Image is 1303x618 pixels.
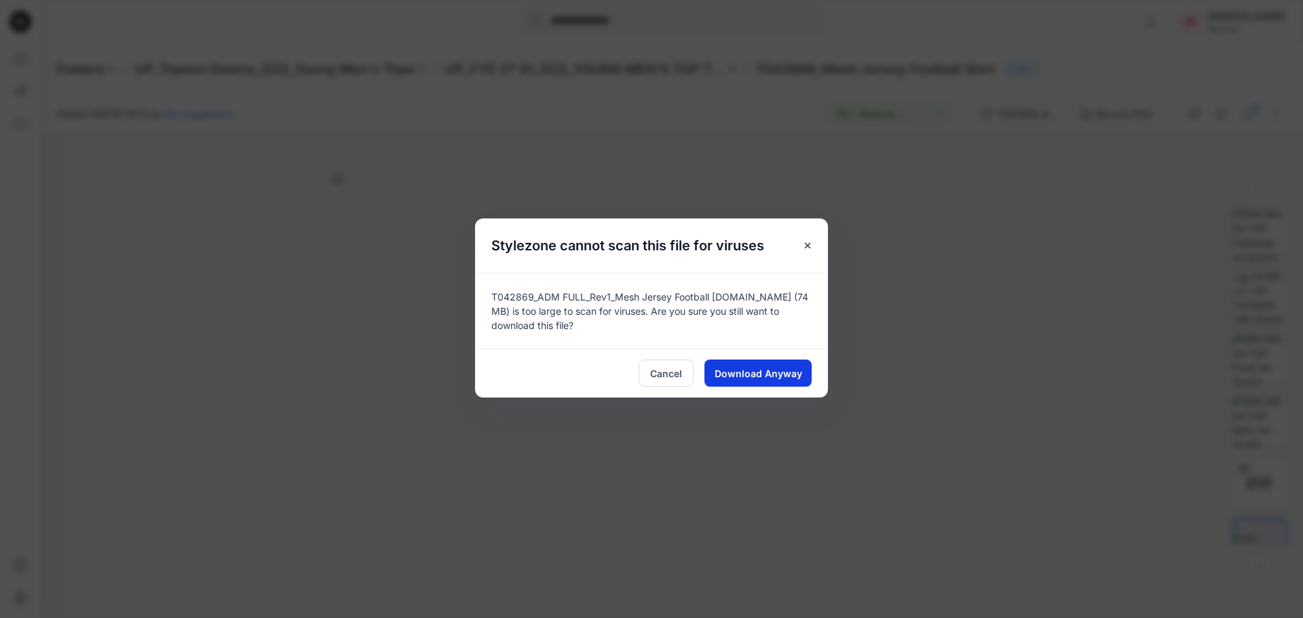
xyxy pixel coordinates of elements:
button: Close [795,233,820,258]
h5: Stylezone cannot scan this file for viruses [475,218,780,273]
span: Download Anyway [715,366,802,381]
div: T042869_ADM FULL_Rev1_Mesh Jersey Football [DOMAIN_NAME] (74 MB) is too large to scan for viruses... [475,273,828,349]
button: Download Anyway [704,360,812,387]
button: Cancel [639,360,694,387]
span: Cancel [650,366,682,381]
